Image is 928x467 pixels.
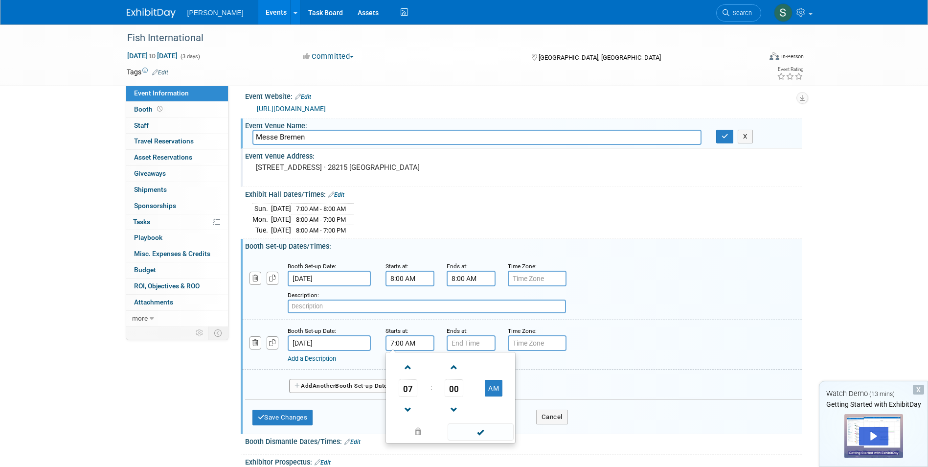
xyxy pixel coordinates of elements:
[127,67,168,77] td: Tags
[447,327,468,334] small: Ends at:
[134,298,173,306] span: Attachments
[132,314,148,322] span: more
[447,263,468,270] small: Ends at:
[257,105,326,113] a: [URL][DOMAIN_NAME]
[252,214,271,225] td: Mon.
[252,204,271,214] td: Sun.
[288,355,336,362] a: Add a Description
[288,271,371,286] input: Date
[508,271,566,286] input: Time Zone
[134,250,210,257] span: Misc. Expenses & Credits
[155,105,164,113] span: Booth not reserved yet
[148,52,157,60] span: to
[134,282,200,290] span: ROI, Objectives & ROO
[859,427,888,445] div: Play
[187,9,244,17] span: [PERSON_NAME]
[289,379,393,394] button: AddAnotherBooth Set-up Date
[126,150,228,165] a: Asset Reservations
[819,399,928,409] div: Getting Started with ExhibitDay
[539,54,661,61] span: [GEOGRAPHIC_DATA], [GEOGRAPHIC_DATA]
[126,86,228,101] a: Event Information
[208,327,228,339] td: Toggle Event Tabs
[729,9,752,17] span: Search
[315,459,331,466] a: Edit
[180,53,200,60] span: (3 days)
[508,327,537,334] small: Time Zone:
[774,3,792,22] img: Suzanne Wolke
[869,391,895,397] span: (13 mins)
[245,434,802,447] div: Booth Dismantle Dates/Times:
[245,89,802,102] div: Event Website:
[126,118,228,134] a: Staff
[913,385,924,395] div: Dismiss
[133,218,150,226] span: Tasks
[134,233,162,241] span: Playbook
[245,149,802,161] div: Event Venue Address:
[134,121,149,129] span: Staff
[385,263,408,270] small: Starts at:
[508,335,566,351] input: Time Zone
[252,410,313,425] button: Save Changes
[124,29,747,47] div: Fish International
[385,335,434,351] input: Start Time
[126,230,228,246] a: Playbook
[536,410,568,424] button: Cancel
[288,300,566,313] input: Description
[447,335,496,351] input: End Time
[134,186,167,193] span: Shipments
[271,225,291,235] td: [DATE]
[126,214,228,230] a: Tasks
[344,439,361,445] a: Edit
[252,225,271,235] td: Tue.
[126,198,228,214] a: Sponsorships
[134,153,192,161] span: Asset Reservations
[134,169,166,177] span: Giveaways
[485,380,502,397] button: AM
[508,263,537,270] small: Time Zone:
[126,311,228,327] a: more
[126,102,228,117] a: Booth
[296,216,346,223] span: 8:00 AM - 7:00 PM
[295,93,311,100] a: Edit
[445,379,463,397] span: Pick Minute
[134,266,156,274] span: Budget
[134,202,176,210] span: Sponsorships
[703,51,804,66] div: Event Format
[385,327,408,334] small: Starts at:
[126,246,228,262] a: Misc. Expenses & Credits
[126,279,228,294] a: ROI, Objectives & ROO
[296,227,346,234] span: 8:00 AM - 7:00 PM
[299,51,358,62] button: Committed
[738,130,753,143] button: X
[399,397,417,422] a: Decrement Hour
[191,327,208,339] td: Personalize Event Tab Strip
[445,354,463,379] a: Increment Minute
[328,191,344,198] a: Edit
[245,239,802,251] div: Booth Set-up Dates/Times:
[288,263,336,270] small: Booth Set-up Date:
[385,271,434,286] input: Start Time
[271,214,291,225] td: [DATE]
[271,204,291,214] td: [DATE]
[126,182,228,198] a: Shipments
[134,137,194,145] span: Travel Reservations
[126,295,228,310] a: Attachments
[429,379,434,397] td: :
[447,426,514,440] a: Done
[288,335,371,351] input: Date
[256,163,466,172] pre: [STREET_ADDRESS] · 28215 [GEOGRAPHIC_DATA]
[447,271,496,286] input: End Time
[126,262,228,278] a: Budget
[819,389,928,399] div: Watch Demo
[781,53,804,60] div: In-Person
[288,292,319,299] small: Description:
[245,118,802,131] div: Event Venue Name:
[134,105,164,113] span: Booth
[445,397,463,422] a: Decrement Minute
[313,382,336,389] span: Another
[288,327,336,334] small: Booth Set-up Date:
[126,134,228,149] a: Travel Reservations
[716,4,761,22] a: Search
[126,166,228,182] a: Giveaways
[399,354,417,379] a: Increment Hour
